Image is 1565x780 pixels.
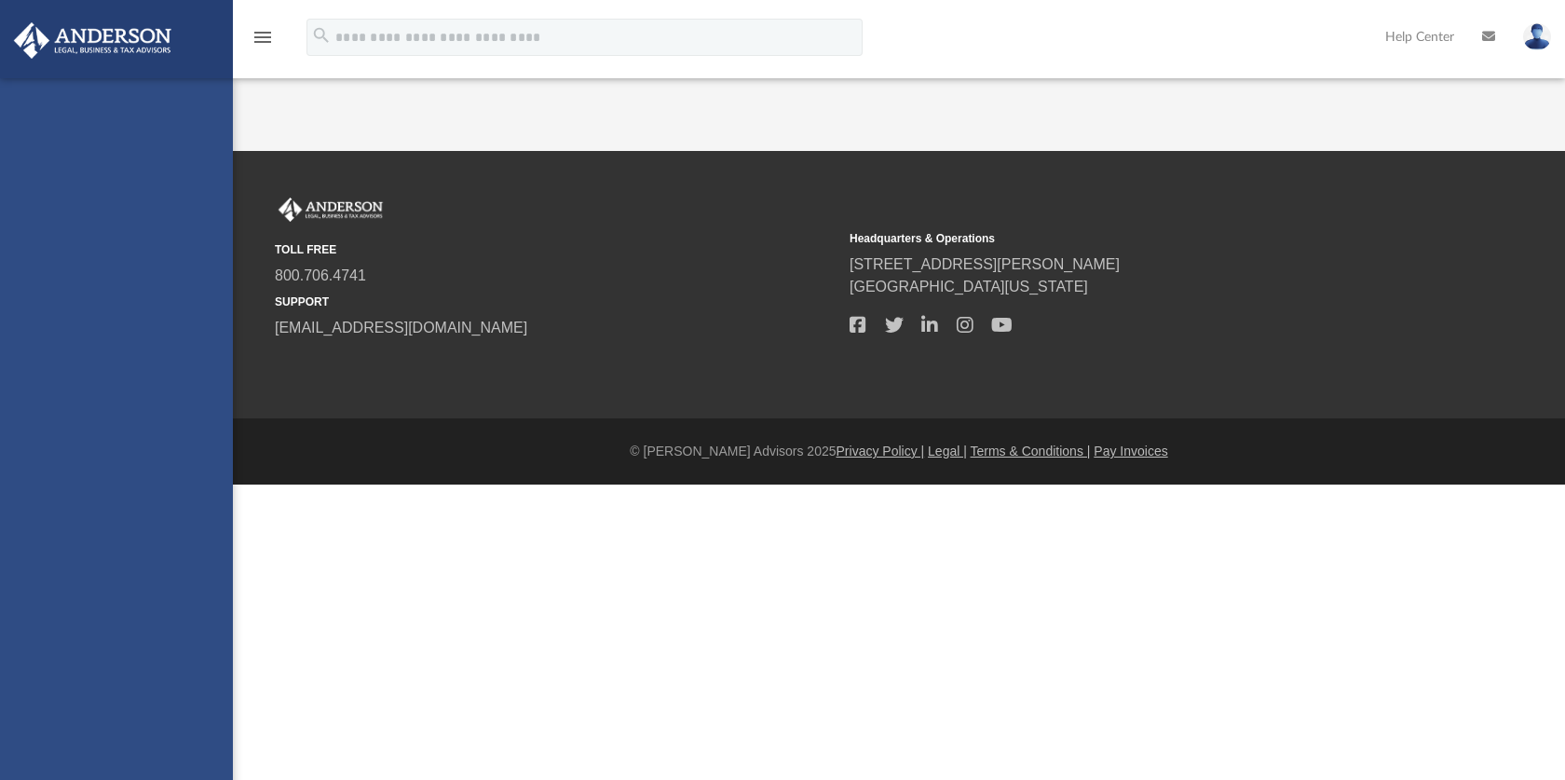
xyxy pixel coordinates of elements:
[928,444,967,458] a: Legal |
[252,26,274,48] i: menu
[8,22,177,59] img: Anderson Advisors Platinum Portal
[275,198,387,222] img: Anderson Advisors Platinum Portal
[275,294,837,310] small: SUPPORT
[275,267,366,283] a: 800.706.4741
[850,230,1411,247] small: Headquarters & Operations
[1094,444,1167,458] a: Pay Invoices
[1523,23,1551,50] img: User Pic
[850,279,1088,294] a: [GEOGRAPHIC_DATA][US_STATE]
[971,444,1091,458] a: Terms & Conditions |
[252,35,274,48] a: menu
[233,442,1565,461] div: © [PERSON_NAME] Advisors 2025
[275,241,837,258] small: TOLL FREE
[275,320,527,335] a: [EMAIL_ADDRESS][DOMAIN_NAME]
[850,256,1120,272] a: [STREET_ADDRESS][PERSON_NAME]
[311,25,332,46] i: search
[837,444,925,458] a: Privacy Policy |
